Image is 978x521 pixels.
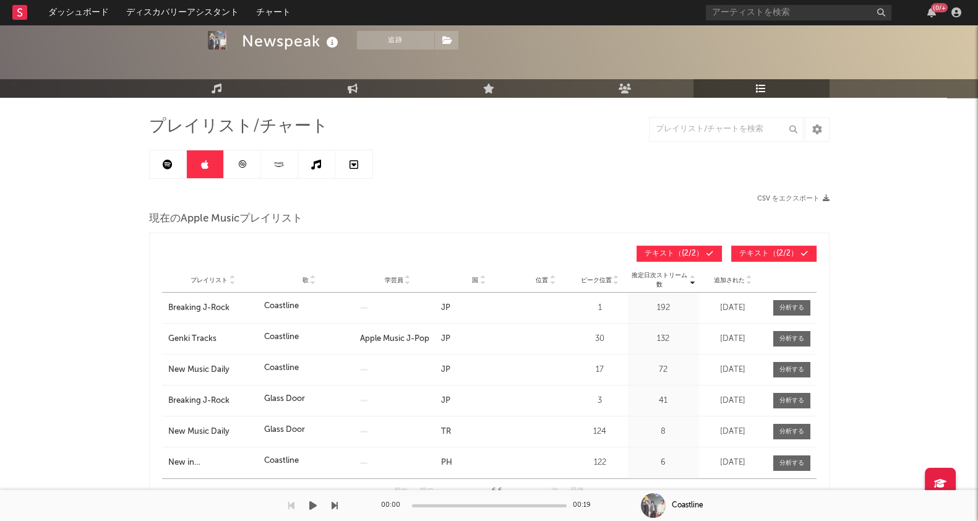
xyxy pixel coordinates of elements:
button: 最後 [570,488,584,494]
span: テキスト （{2/2） [739,250,798,257]
a: New Music Daily [168,426,258,438]
button: 前の [420,488,434,494]
div: 17 [575,364,625,376]
span: 推定日次ストリーム数 [631,271,688,290]
a: Breaking J-Rock [168,302,258,314]
div: 30 [575,333,625,345]
div: 3 [575,395,625,407]
div: 6 [631,457,696,469]
span: 歌 [302,277,309,284]
span: 位置 [536,277,548,284]
span: 学芸員 [385,277,403,284]
div: 41 [631,395,696,407]
span: ～ [484,488,489,494]
button: {0/+ [927,7,936,17]
button: テキスト（{2/2） [731,246,817,262]
input: プレイリスト/チャートを検索 [649,117,804,142]
span: 追加された [714,277,745,284]
span: テキスト （{2/2） [645,250,703,257]
div: Coastline [672,500,703,511]
div: Newspeak [242,31,341,51]
div: 8 [631,426,696,438]
a: PH [441,459,452,467]
div: 122 [575,457,625,469]
button: 次 [551,488,558,494]
button: 追跡 [357,31,434,50]
a: JP [441,304,450,312]
a: Genki Tracks [168,333,258,345]
button: テキスト（{2/2） [637,246,722,262]
span: プレイリスト/チャート [149,119,328,134]
div: 00:00 [381,498,406,513]
div: [DATE] [702,395,764,407]
div: 1 [575,302,625,314]
div: 6 6 [458,484,526,499]
div: 132 [631,333,696,345]
a: JP [441,397,450,405]
div: 192 [631,302,696,314]
div: Coastline [264,362,299,374]
span: 現在のApple Musicプレイリスト [149,212,302,226]
div: {0/+ [931,3,948,12]
button: 初め [394,488,408,494]
div: [DATE] [702,457,764,469]
div: Coastline [264,300,299,312]
div: Coastline [264,331,299,343]
button: CSV をエクスポート [757,195,830,202]
span: ピーク位置 [581,277,612,284]
div: [DATE] [702,333,764,345]
span: プレイリスト [191,277,228,284]
div: 00:19 [573,498,598,513]
div: [DATE] [702,364,764,376]
div: 124 [575,426,625,438]
a: JP [441,366,450,374]
div: Coastline [264,455,299,467]
a: Breaking J-Rock [168,395,258,407]
a: New Music Daily [168,364,258,376]
a: JP [441,335,450,343]
a: TR [441,428,451,436]
span: 国 [472,277,478,284]
a: New in [GEOGRAPHIC_DATA] [168,457,258,469]
div: Glass Door [264,393,305,405]
div: [DATE] [702,426,764,438]
div: [DATE] [702,302,764,314]
div: Glass Door [264,424,305,436]
input: アーティストを検索 [706,5,891,20]
div: 72 [631,364,696,376]
a: Apple Music J-Pop [360,335,429,343]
